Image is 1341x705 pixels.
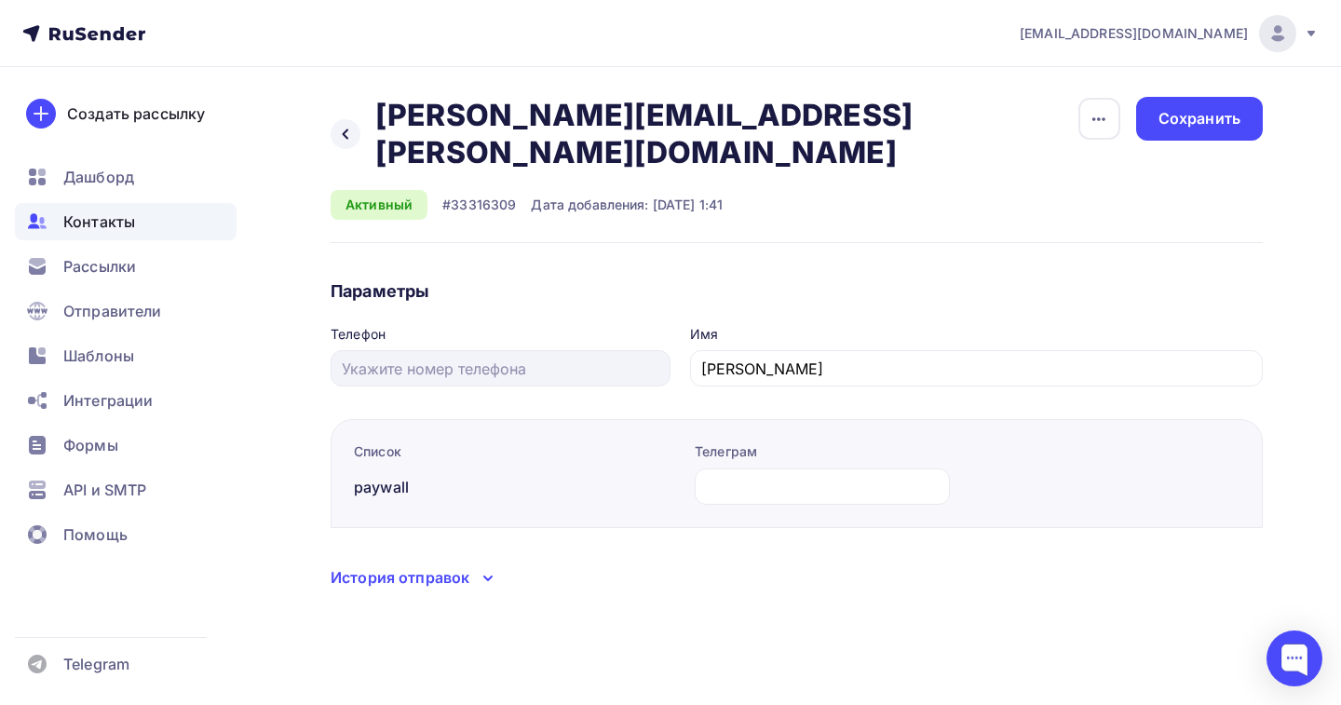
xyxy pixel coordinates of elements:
[67,102,205,125] div: Создать рассылку
[63,389,153,412] span: Интеграции
[695,442,950,461] div: Телеграм
[701,358,1253,380] input: Укажите имя контакта
[354,442,675,461] div: Список
[15,292,237,330] a: Отправители
[15,248,237,285] a: Рассылки
[63,210,135,233] span: Контакты
[1020,24,1248,43] span: [EMAIL_ADDRESS][DOMAIN_NAME]
[331,325,670,350] legend: Телефон
[531,196,723,214] div: Дата добавления: [DATE] 1:41
[63,434,118,456] span: Формы
[15,337,237,374] a: Шаблоны
[63,345,134,367] span: Шаблоны
[342,358,660,380] input: Укажите номер телефона
[63,523,128,546] span: Помощь
[15,203,237,240] a: Контакты
[1020,15,1319,52] a: [EMAIL_ADDRESS][DOMAIN_NAME]
[442,196,516,214] div: #33316309
[15,427,237,464] a: Формы
[331,566,469,589] div: История отправок
[354,476,675,498] div: paywall
[690,325,1263,350] legend: Имя
[63,479,146,501] span: API и SMTP
[331,280,1263,303] h4: Параметры
[63,166,134,188] span: Дашборд
[63,255,136,278] span: Рассылки
[63,653,129,675] span: Telegram
[1158,108,1240,129] div: Сохранить
[331,190,427,220] div: Активный
[63,300,162,322] span: Отправители
[375,97,1064,171] h2: [PERSON_NAME][EMAIL_ADDRESS][PERSON_NAME][DOMAIN_NAME]
[15,158,237,196] a: Дашборд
